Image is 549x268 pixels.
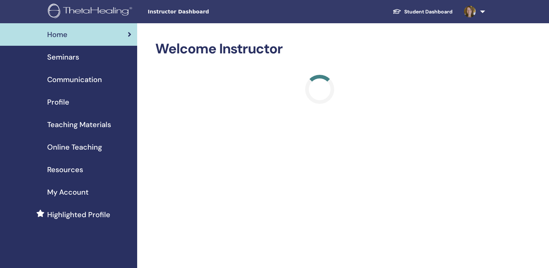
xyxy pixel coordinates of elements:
span: Profile [47,97,69,107]
img: graduation-cap-white.svg [393,8,401,15]
img: logo.png [48,4,135,20]
span: Highlighted Profile [47,209,110,220]
span: Seminars [47,52,79,62]
span: Online Teaching [47,142,102,153]
span: Resources [47,164,83,175]
span: My Account [47,187,89,198]
span: Instructor Dashboard [148,8,257,16]
a: Student Dashboard [387,5,458,19]
h2: Welcome Instructor [155,41,484,57]
span: Communication [47,74,102,85]
img: default.jpg [464,6,476,17]
span: Home [47,29,67,40]
span: Teaching Materials [47,119,111,130]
